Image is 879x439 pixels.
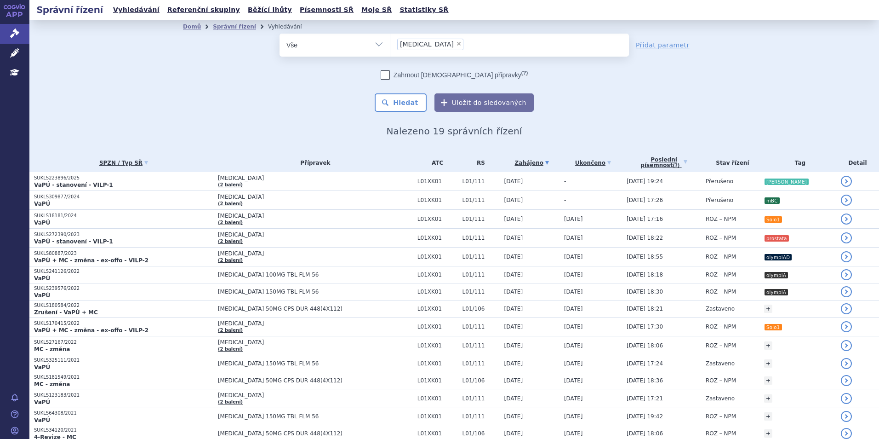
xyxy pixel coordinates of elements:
a: detail [841,269,852,280]
p: SUKLS18181/2024 [34,213,213,219]
span: [DATE] 18:22 [627,235,663,241]
th: Detail [836,153,879,172]
span: [DATE] [564,342,583,349]
span: [DATE] 17:26 [627,197,663,203]
p: SUKLS27167/2022 [34,339,213,346]
i: Solo1 [765,216,782,223]
span: L01XK01 [417,254,458,260]
strong: Zrušení - VaPÚ + MC [34,309,98,316]
span: L01/111 [462,271,500,278]
span: L01/111 [462,197,500,203]
p: SUKLS170415/2022 [34,320,213,327]
span: L01/111 [462,360,500,367]
li: Vyhledávání [268,20,314,34]
span: ROZ – NPM [706,377,736,384]
span: [DATE] [504,323,523,330]
a: Ukončeno [564,156,622,169]
a: (2 balení) [218,239,243,244]
span: [DATE] [564,306,583,312]
span: ROZ – NPM [706,342,736,349]
a: Domů [183,23,201,30]
span: ROZ – NPM [706,254,736,260]
a: + [764,359,772,368]
span: L01/111 [462,216,500,222]
p: SUKLS239576/2022 [34,285,213,292]
abbr: (?) [521,70,528,76]
a: detail [841,321,852,332]
a: detail [841,428,852,439]
a: + [764,305,772,313]
span: [DATE] [504,306,523,312]
span: L01/106 [462,377,500,384]
span: [DATE] 18:36 [627,377,663,384]
a: detail [841,411,852,422]
th: ATC [413,153,458,172]
span: [DATE] 18:06 [627,430,663,437]
p: SUKLS223896/2025 [34,175,213,181]
span: [MEDICAL_DATA] 50MG CPS DUR 448(4X112) [218,306,413,312]
span: [DATE] [564,430,583,437]
span: [MEDICAL_DATA] 100MG TBL FLM 56 [218,271,413,278]
span: [MEDICAL_DATA] [218,175,413,181]
span: [MEDICAL_DATA] [400,41,454,47]
a: Zahájeno [504,156,559,169]
span: [DATE] 18:21 [627,306,663,312]
span: L01XK01 [417,430,458,437]
a: (2 balení) [218,201,243,206]
th: RS [458,153,500,172]
span: [MEDICAL_DATA] 150MG TBL FLM 56 [218,360,413,367]
span: [DATE] [504,342,523,349]
span: [MEDICAL_DATA] [218,231,413,238]
a: detail [841,214,852,225]
a: (2 balení) [218,258,243,263]
span: L01XK01 [417,197,458,203]
span: [DATE] 18:30 [627,289,663,295]
strong: MC - změna [34,381,70,387]
a: + [764,394,772,403]
a: Písemnosti SŘ [297,4,356,16]
span: [MEDICAL_DATA] 50MG CPS DUR 448(4X112) [218,430,413,437]
a: detail [841,232,852,243]
a: Přidat parametr [636,40,690,50]
span: ROZ – NPM [706,216,736,222]
strong: MC - změna [34,346,70,352]
p: SUKLS241126/2022 [34,268,213,275]
span: Přerušeno [706,197,733,203]
a: SPZN / Typ SŘ [34,156,213,169]
strong: VaPÚ - stanovení - VILP-1 [34,182,113,188]
span: L01/111 [462,254,500,260]
span: [DATE] [504,430,523,437]
span: L01/111 [462,323,500,330]
span: × [456,41,462,46]
span: [MEDICAL_DATA] 50MG CPS DUR 448(4X112) [218,377,413,384]
abbr: (?) [673,163,679,168]
i: prostata [765,235,789,242]
a: detail [841,195,852,206]
p: SUKLS181549/2021 [34,374,213,381]
span: L01/111 [462,178,500,185]
span: L01/111 [462,235,500,241]
p: SUKLS180584/2022 [34,302,213,309]
span: L01XK01 [417,395,458,402]
a: detail [841,358,852,369]
span: [DATE] [564,254,583,260]
span: [MEDICAL_DATA] [218,339,413,346]
span: L01/111 [462,413,500,420]
strong: VaPÚ + MC - změna - ex-offo - VILP-2 [34,327,148,334]
h2: Správní řízení [29,3,110,16]
span: [DATE] [564,235,583,241]
th: Přípravek [213,153,413,172]
span: L01XK01 [417,216,458,222]
a: Správní řízení [213,23,256,30]
a: (2 balení) [218,182,243,187]
span: [DATE] [564,413,583,420]
span: L01/106 [462,430,500,437]
span: [DATE] 19:24 [627,178,663,185]
a: (2 balení) [218,347,243,352]
span: L01/111 [462,342,500,349]
a: detail [841,393,852,404]
span: L01XK01 [417,360,458,367]
a: (2 balení) [218,328,243,333]
span: [MEDICAL_DATA] 150MG TBL FLM 56 [218,413,413,420]
i: olympiA [765,272,788,278]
